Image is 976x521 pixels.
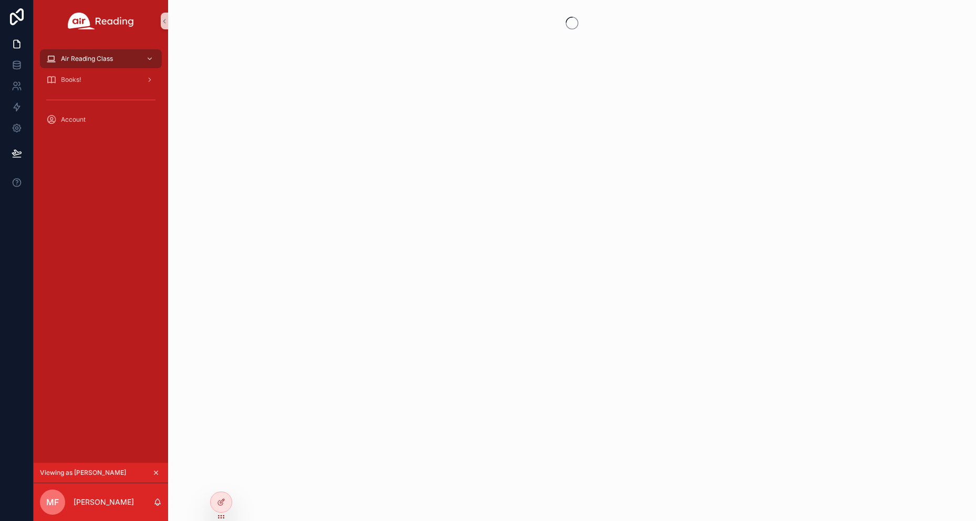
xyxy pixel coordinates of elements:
p: [PERSON_NAME] [74,497,134,507]
a: Account [40,110,162,129]
span: Viewing as [PERSON_NAME] [40,469,126,477]
span: Air Reading Class [61,55,113,63]
div: scrollable content [34,42,168,143]
span: Books! [61,76,81,84]
span: Account [61,115,86,124]
img: App logo [68,13,134,29]
a: Books! [40,70,162,89]
a: Air Reading Class [40,49,162,68]
span: MF [46,496,59,508]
